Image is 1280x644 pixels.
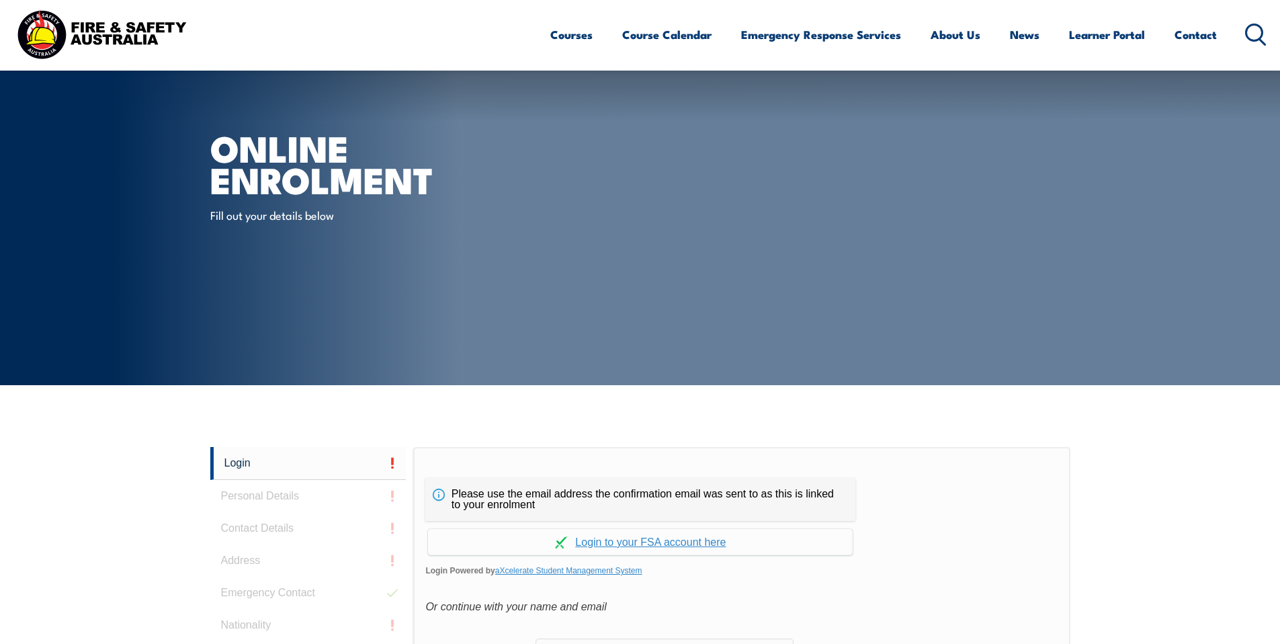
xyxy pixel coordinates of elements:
h1: Online Enrolment [210,132,542,194]
a: Contact [1175,17,1217,52]
a: Course Calendar [622,17,712,52]
span: Login Powered by [425,561,1058,581]
a: Courses [550,17,593,52]
p: Fill out your details below [210,207,456,223]
div: Please use the email address the confirmation email was sent to as this is linked to your enrolment [425,478,855,521]
a: News [1010,17,1039,52]
a: About Us [931,17,980,52]
a: Learner Portal [1069,17,1145,52]
img: Log in withaxcelerate [555,536,567,549]
a: aXcelerate Student Management System [495,566,642,575]
div: Or continue with your name and email [425,597,1058,617]
a: Login [210,447,407,480]
a: Emergency Response Services [741,17,901,52]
